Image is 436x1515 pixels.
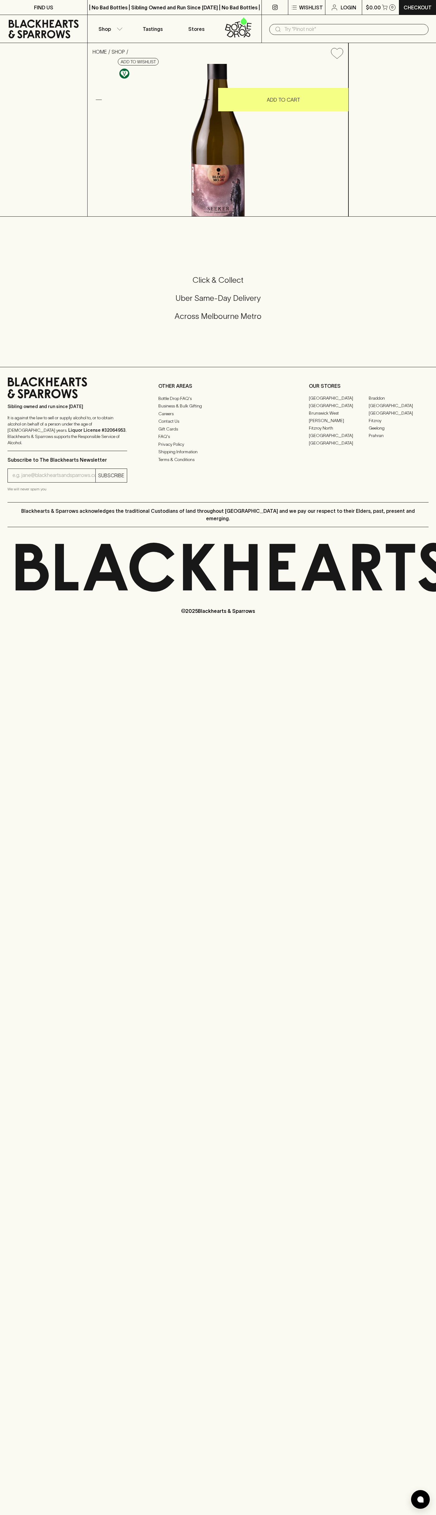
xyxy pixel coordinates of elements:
p: $0.00 [366,4,381,11]
a: Terms & Conditions [158,456,278,463]
a: Contact Us [158,418,278,425]
p: We will never spam you [7,486,127,492]
p: FIND US [34,4,53,11]
a: [GEOGRAPHIC_DATA] [309,395,369,402]
button: Add to wishlist [328,46,346,61]
img: 30132.png [88,64,348,216]
a: Made without the use of any animal products. [118,67,131,80]
h5: Click & Collect [7,275,429,285]
button: SUBSCRIBE [96,469,127,482]
a: [PERSON_NAME] [309,417,369,425]
p: Sibling owned and run since [DATE] [7,403,127,410]
p: OUR STORES [309,382,429,390]
p: Wishlist [299,4,323,11]
img: Vegan [119,69,129,79]
p: 0 [391,6,394,9]
p: It is against the law to sell or supply alcohol to, or to obtain alcohol on behalf of a person un... [7,415,127,446]
p: Shop [98,25,111,33]
p: Subscribe to The Blackhearts Newsletter [7,456,127,464]
a: Fitzroy [369,417,429,425]
p: Blackhearts & Sparrows acknowledges the traditional Custodians of land throughout [GEOGRAPHIC_DAT... [12,507,424,522]
input: Try "Pinot noir" [284,24,424,34]
a: Prahran [369,432,429,440]
button: Add to wishlist [118,58,159,65]
p: Checkout [404,4,432,11]
a: [GEOGRAPHIC_DATA] [309,440,369,447]
p: ADD TO CART [267,96,300,103]
a: Stores [175,15,218,43]
a: Braddon [369,395,429,402]
img: bubble-icon [417,1496,424,1503]
a: Geelong [369,425,429,432]
a: Gift Cards [158,425,278,433]
p: Login [341,4,356,11]
a: Privacy Policy [158,440,278,448]
a: [GEOGRAPHIC_DATA] [369,402,429,410]
a: Tastings [131,15,175,43]
p: OTHER AREAS [158,382,278,390]
p: SUBSCRIBE [98,472,124,479]
div: Call to action block [7,250,429,354]
input: e.g. jane@blackheartsandsparrows.com.au [12,470,95,480]
a: Fitzroy North [309,425,369,432]
h5: Uber Same-Day Delivery [7,293,429,303]
a: Shipping Information [158,448,278,456]
h5: Across Melbourne Metro [7,311,429,321]
a: HOME [93,49,107,55]
a: SHOP [112,49,125,55]
a: Brunswick West [309,410,369,417]
a: Bottle Drop FAQ's [158,395,278,402]
button: ADD TO CART [218,88,348,111]
button: Shop [88,15,131,43]
a: [GEOGRAPHIC_DATA] [309,402,369,410]
a: [GEOGRAPHIC_DATA] [309,432,369,440]
p: Stores [188,25,204,33]
strong: Liquor License #32064953 [68,428,126,433]
a: Business & Bulk Gifting [158,402,278,410]
p: Tastings [143,25,163,33]
a: Careers [158,410,278,417]
a: FAQ's [158,433,278,440]
a: [GEOGRAPHIC_DATA] [369,410,429,417]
